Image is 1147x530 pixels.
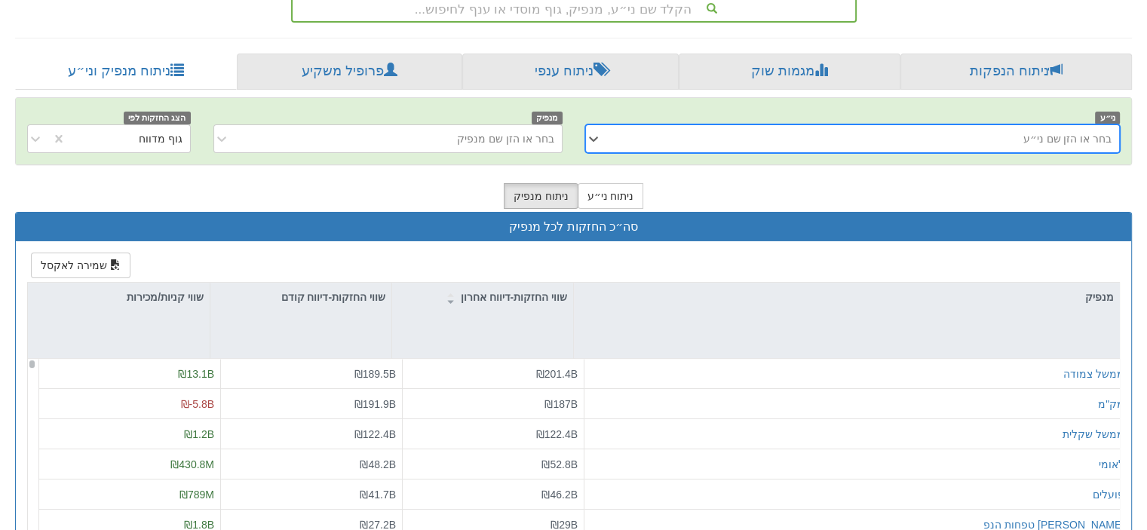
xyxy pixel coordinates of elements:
[1095,112,1120,124] span: ני״ע
[354,398,396,410] span: ₪191.9B
[354,428,396,440] span: ₪122.4B
[1099,457,1124,472] button: לאומי
[31,253,130,278] button: שמירה לאקסל
[578,183,644,209] button: ניתוח ני״ע
[541,458,578,470] span: ₪52.8B
[900,54,1132,90] a: ניתוח הנפקות
[541,489,578,501] span: ₪46.2B
[360,458,396,470] span: ₪48.2B
[15,54,237,90] a: ניתוח מנפיק וני״ע
[1098,397,1124,412] button: מק"מ
[179,489,214,501] span: ₪789M
[544,398,578,410] span: ₪187B
[1023,131,1112,146] div: בחר או הזן שם ני״ע
[504,183,578,209] button: ניתוח מנפיק
[184,428,214,440] span: ₪1.2B
[1093,487,1124,502] button: פועלים
[574,283,1120,311] div: מנפיק
[27,220,1120,234] h3: סה״כ החזקות לכל מנפיק
[28,283,210,311] div: שווי קניות/מכירות
[462,54,679,90] a: ניתוח ענפי
[139,131,182,146] div: גוף מדווח
[178,368,214,380] span: ₪13.1B
[124,112,190,124] span: הצג החזקות לפי
[532,112,563,124] span: מנפיק
[237,54,463,90] a: פרופיל משקיע
[1063,366,1124,381] button: ממשל צמודה
[210,283,391,311] div: שווי החזקות-דיווח קודם
[457,131,554,146] div: בחר או הזן שם מנפיק
[181,398,214,410] span: ₪-5.8B
[170,458,214,470] span: ₪430.8M
[536,368,578,380] span: ₪201.4B
[679,54,901,90] a: מגמות שוק
[392,283,573,311] div: שווי החזקות-דיווח אחרון
[354,368,396,380] span: ₪189.5B
[360,489,396,501] span: ₪41.7B
[1063,427,1124,442] button: ממשל שקלית
[536,428,578,440] span: ₪122.4B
